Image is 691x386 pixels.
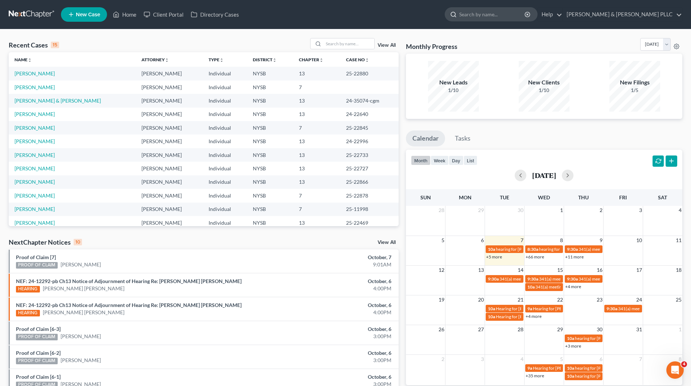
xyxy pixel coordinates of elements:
[15,57,32,62] a: Nameunfold_more
[15,179,55,185] a: [PERSON_NAME]
[187,8,243,21] a: Directory Cases
[247,94,293,107] td: NYSB
[16,278,242,284] a: NEF: 24-12292-pb Ch13 Notice of Adjournment of Hearing Re: [PERSON_NAME] [PERSON_NAME]
[618,306,688,311] span: 341(a) meeting for [PERSON_NAME]
[527,306,532,311] span: 9a
[636,325,643,334] span: 31
[675,295,682,304] span: 25
[559,355,564,364] span: 5
[16,254,56,260] a: Proof of Claim [7]
[271,309,391,316] div: 4:00PM
[675,236,682,245] span: 11
[136,175,203,189] td: [PERSON_NAME]
[340,108,399,121] td: 24-22640
[247,203,293,216] td: NYSB
[438,266,445,274] span: 12
[406,42,457,51] h3: Monthly Progress
[517,266,524,274] span: 14
[16,358,58,364] div: PROOF OF CLAIM
[15,220,55,226] a: [PERSON_NAME]
[678,325,682,334] span: 1
[247,175,293,189] td: NYSB
[203,108,247,121] td: Individual
[533,306,589,311] span: Hearing for [PERSON_NAME]
[575,373,631,379] span: hearing for [PERSON_NAME]
[340,216,399,229] td: 25-22469
[203,121,247,134] td: Individual
[567,373,574,379] span: 10a
[556,325,564,334] span: 29
[136,216,203,229] td: [PERSON_NAME]
[340,134,399,148] td: 24-22996
[488,276,499,282] span: 9:30a
[539,276,609,282] span: 341(a) meeting for [PERSON_NAME]
[15,165,55,171] a: [PERSON_NAME]
[527,284,535,290] span: 10a
[599,355,603,364] span: 6
[165,58,169,62] i: unfold_more
[565,343,581,349] a: +3 more
[299,57,324,62] a: Chapterunfold_more
[15,138,55,144] a: [PERSON_NAME]
[578,194,589,200] span: Thu
[678,206,682,215] span: 4
[596,266,603,274] span: 16
[527,246,538,252] span: 8:30a
[293,108,340,121] td: 13
[61,261,101,268] a: [PERSON_NAME]
[15,97,101,104] a: [PERSON_NAME] & [PERSON_NAME]
[438,325,445,334] span: 26
[219,58,224,62] i: unfold_more
[15,206,55,212] a: [PERSON_NAME]
[203,162,247,175] td: Individual
[340,148,399,162] td: 25-22733
[636,266,643,274] span: 17
[411,155,431,165] button: month
[16,310,40,316] div: HEARING
[136,189,203,202] td: [PERSON_NAME]
[449,155,464,165] button: day
[61,333,101,340] a: [PERSON_NAME]
[526,314,542,319] a: +4 more
[209,57,224,62] a: Typeunfold_more
[293,80,340,94] td: 7
[247,162,293,175] td: NYSB
[539,246,595,252] span: hearing for [PERSON_NAME]
[477,325,485,334] span: 27
[579,276,649,282] span: 341(a) meeting for [PERSON_NAME]
[74,239,82,245] div: 10
[599,206,603,215] span: 2
[575,365,631,371] span: hearing for [PERSON_NAME]
[247,80,293,94] td: NYSB
[527,365,532,371] span: 9a
[438,295,445,304] span: 19
[340,203,399,216] td: 25-11998
[293,94,340,107] td: 13
[271,333,391,340] div: 3:00PM
[527,276,538,282] span: 9:30a
[565,254,584,260] a: +11 more
[293,121,340,134] td: 7
[203,216,247,229] td: Individual
[16,374,61,380] a: Proof of Claim [6-1]
[496,246,552,252] span: hearing for [PERSON_NAME]
[559,206,564,215] span: 1
[406,130,445,146] a: Calendar
[666,361,684,379] iframe: Intercom live chat
[247,148,293,162] td: NYSB
[658,194,667,200] span: Sat
[16,262,58,269] div: PROOF OF CLAIM
[609,87,660,94] div: 1/5
[556,266,564,274] span: 15
[340,94,399,107] td: 24-35074-cgm
[538,8,562,21] a: Help
[517,206,524,215] span: 30
[15,152,55,158] a: [PERSON_NAME]
[596,295,603,304] span: 23
[271,254,391,261] div: October, 7
[556,295,564,304] span: 22
[519,87,569,94] div: 1/10
[136,134,203,148] td: [PERSON_NAME]
[420,194,431,200] span: Sun
[272,58,277,62] i: unfold_more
